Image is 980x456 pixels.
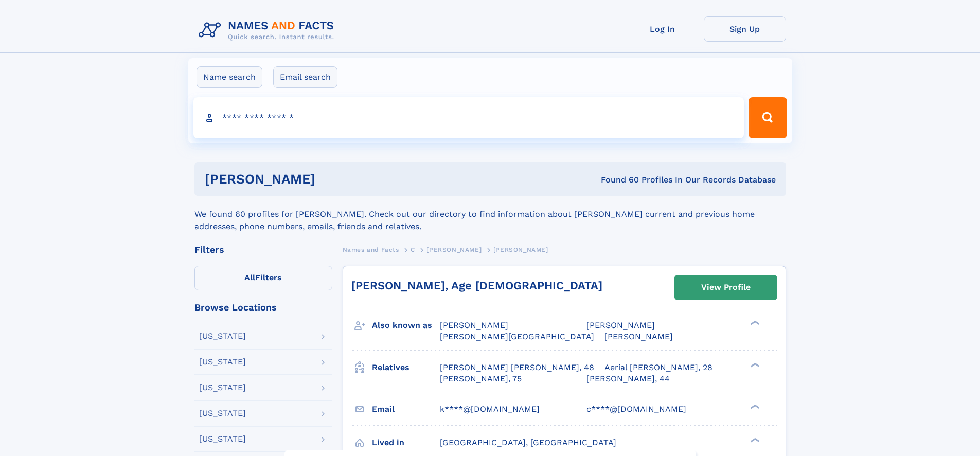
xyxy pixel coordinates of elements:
div: [US_STATE] [199,409,246,417]
img: Logo Names and Facts [194,16,343,44]
div: [US_STATE] [199,332,246,340]
h3: Relatives [372,359,440,376]
div: Filters [194,245,332,254]
a: [PERSON_NAME], Age [DEMOGRAPHIC_DATA] [351,279,602,292]
span: [PERSON_NAME] [586,320,655,330]
span: [PERSON_NAME] [604,332,673,341]
div: Browse Locations [194,303,332,312]
div: ❯ [748,403,760,410]
div: Found 60 Profiles In Our Records Database [458,174,776,186]
span: All [244,272,255,282]
h3: Email [372,400,440,418]
span: [PERSON_NAME] [426,246,482,253]
span: [PERSON_NAME][GEOGRAPHIC_DATA] [440,332,594,341]
div: [US_STATE] [199,435,246,443]
a: C [411,243,415,256]
h1: [PERSON_NAME] [205,173,458,186]
a: Sign Up [704,16,786,42]
span: [GEOGRAPHIC_DATA], [GEOGRAPHIC_DATA] [440,437,616,447]
h3: Lived in [372,434,440,451]
span: [PERSON_NAME] [493,246,548,253]
div: ❯ [748,320,760,326]
label: Email search [273,66,337,88]
a: [PERSON_NAME], 75 [440,373,522,385]
a: Aerial [PERSON_NAME], 28 [604,362,712,373]
span: C [411,246,415,253]
div: [US_STATE] [199,358,246,366]
h3: Also known as [372,317,440,334]
div: We found 60 profiles for [PERSON_NAME]. Check out our directory to find information about [PERSON... [194,196,786,233]
label: Name search [197,66,262,88]
a: [PERSON_NAME] [PERSON_NAME], 48 [440,362,594,373]
div: ❯ [748,436,760,443]
a: View Profile [675,275,777,300]
div: [US_STATE] [199,384,246,392]
span: [PERSON_NAME] [440,320,508,330]
div: ❯ [748,361,760,368]
a: [PERSON_NAME], 44 [586,373,670,385]
a: [PERSON_NAME] [426,243,482,256]
button: Search Button [749,97,787,138]
a: Names and Facts [343,243,399,256]
label: Filters [194,266,332,290]
div: View Profile [701,276,751,299]
a: Log In [621,16,704,42]
input: search input [193,97,744,138]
